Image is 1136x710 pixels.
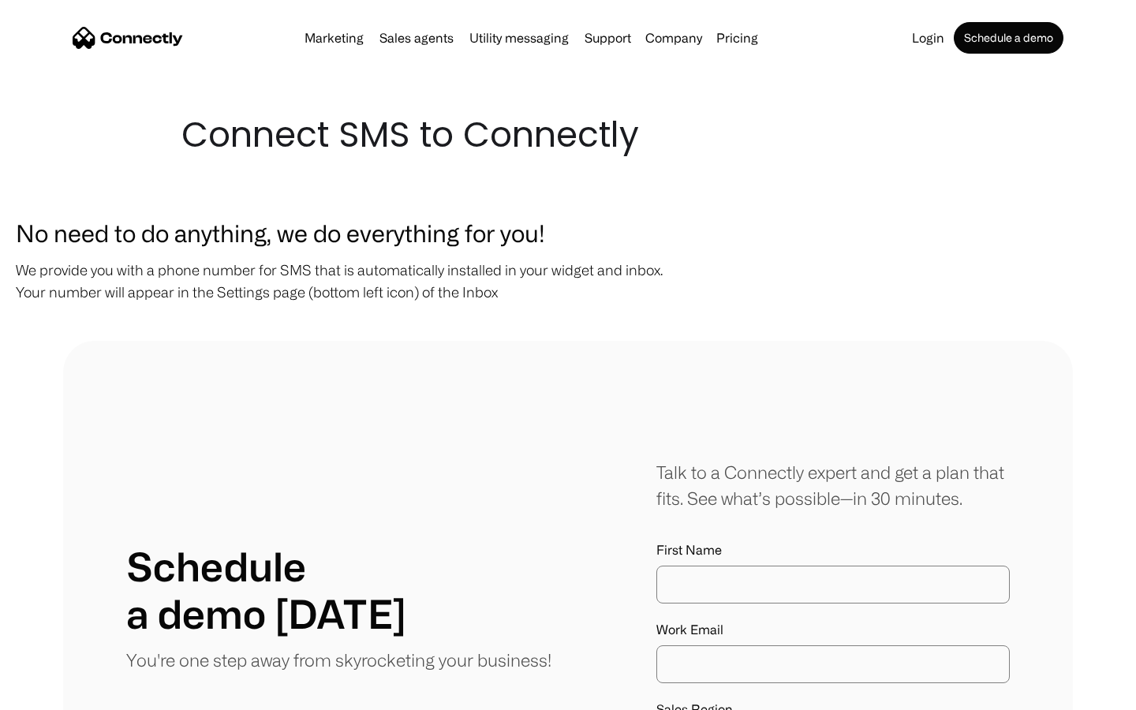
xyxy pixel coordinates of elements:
label: Work Email [656,622,1010,637]
h1: Schedule a demo [DATE] [126,543,406,637]
p: ‍ [16,311,1120,333]
h3: No need to do anything, we do everything for you! [16,215,1120,251]
p: You're one step away from skyrocketing your business! [126,647,551,673]
div: Talk to a Connectly expert and get a plan that fits. See what’s possible—in 30 minutes. [656,459,1010,511]
a: Sales agents [373,32,460,44]
a: Support [578,32,637,44]
a: Login [906,32,951,44]
h1: Connect SMS to Connectly [181,110,955,159]
a: Schedule a demo [954,22,1063,54]
p: We provide you with a phone number for SMS that is automatically installed in your widget and inb... [16,259,1120,303]
aside: Language selected: English [16,682,95,704]
a: Pricing [710,32,764,44]
a: Utility messaging [463,32,575,44]
div: Company [645,27,702,49]
label: First Name [656,543,1010,558]
a: Marketing [298,32,370,44]
ul: Language list [32,682,95,704]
